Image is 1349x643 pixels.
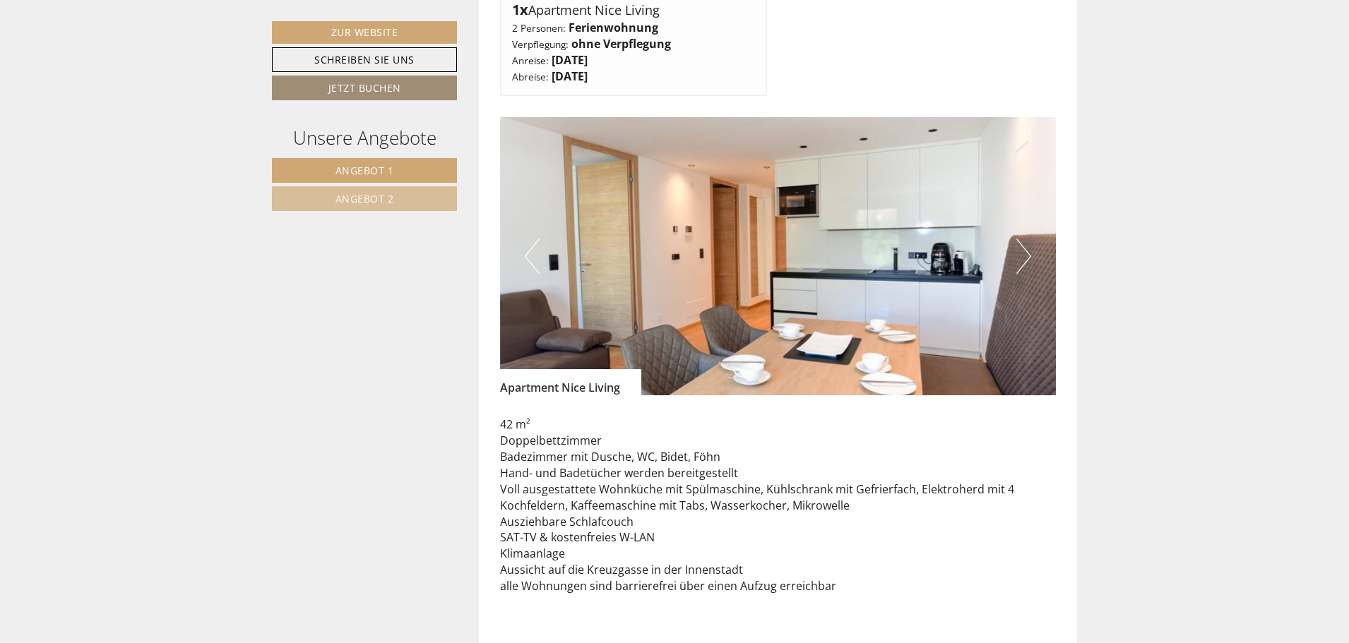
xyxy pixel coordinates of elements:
button: Previous [525,239,540,274]
b: Ferienwohnung [569,20,658,35]
p: 42 m² Doppelbettzimmer Badezimmer mit Dusche, WC, Bidet, Föhn Hand- und Badetücher werden bereitg... [500,416,1057,594]
img: image [500,117,1057,395]
b: [DATE] [552,68,588,84]
a: Jetzt buchen [272,76,457,100]
small: Abreise: [512,70,549,83]
a: Schreiben Sie uns [272,47,457,72]
button: Next [1016,239,1031,274]
span: Angebot 1 [335,164,394,177]
small: 2 Personen: [512,21,566,35]
div: Unsere Angebote [272,125,457,151]
a: Zur Website [272,21,457,44]
span: Angebot 2 [335,192,394,205]
b: [DATE] [552,52,588,68]
small: Verpflegung: [512,37,569,51]
b: ohne Verpflegung [571,36,671,52]
small: Anreise: [512,54,549,67]
div: Apartment Nice Living [500,369,641,396]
